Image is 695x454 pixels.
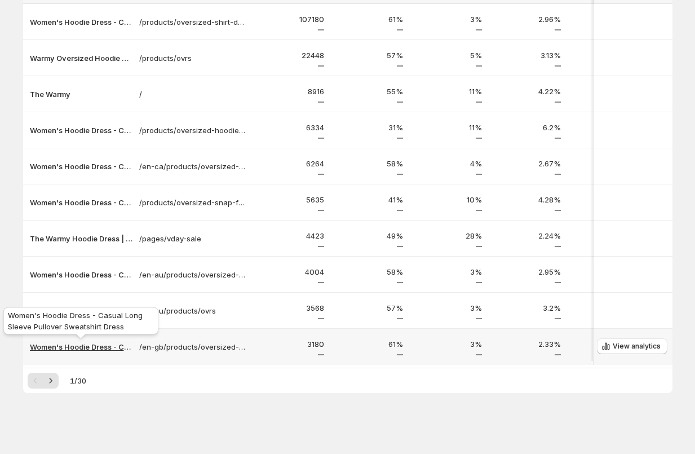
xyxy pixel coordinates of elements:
[30,341,132,352] button: Women's Hoodie Dress - Casual Long Sleeve Pullover Sweatshirt Dress
[568,302,640,314] p: 2873
[410,194,482,205] p: 10%
[331,158,403,169] p: 58%
[43,373,59,389] button: Next
[410,230,482,241] p: 28%
[568,122,640,133] p: 5722
[568,338,640,350] p: 2437
[568,86,640,97] p: 7315
[568,14,640,25] p: 79640
[331,50,403,61] p: 57%
[410,266,482,277] p: 3%
[410,158,482,169] p: 4%
[30,16,132,28] button: Women's Hoodie Dress - Casual Long Sleeve Pullover Sweatshirt Dress
[139,305,245,316] a: /en-au/products/ovrs
[489,230,561,241] p: 2.24%
[30,269,132,280] button: Women's Hoodie Dress - Casual Long Sleeve Pullover Sweatshirt Dress
[489,122,561,133] p: 6.2%
[331,122,403,133] p: 31%
[252,122,324,133] p: 6334
[410,302,482,314] p: 3%
[30,89,132,100] button: The Warmy
[489,194,561,205] p: 4.28%
[252,266,324,277] p: 4004
[331,86,403,97] p: 55%
[489,338,561,350] p: 2.33%
[139,52,245,64] a: /products/ovrs
[30,233,132,244] button: The Warmy Hoodie Dress | The Perfect Valentine’s Day Gift
[139,197,245,208] a: /products/oversized-snap-fit-hoodie
[331,230,403,241] p: 49%
[597,338,667,354] button: View analytics
[331,302,403,314] p: 57%
[410,50,482,61] p: 5%
[568,230,640,241] p: 3544
[139,89,245,100] a: /
[252,194,324,205] p: 5635
[139,233,245,244] a: /pages/vday-sale
[30,52,132,64] button: Warmy Oversized Hoodie Dress – Ultra-Soft Fleece Sweatshirt Dress for Women (Plus Size S-3XL), Co...
[489,86,561,97] p: 4.22%
[410,338,482,350] p: 3%
[410,14,482,25] p: 3%
[331,194,403,205] p: 41%
[410,86,482,97] p: 11%
[252,86,324,97] p: 8916
[489,14,561,25] p: 2.96%
[489,158,561,169] p: 2.67%
[30,161,132,172] button: Women's Hoodie Dress - Casual Long Sleeve Pullover Sweatshirt Dress
[252,158,324,169] p: 6264
[252,50,324,61] p: 22448
[331,266,403,277] p: 58%
[252,230,324,241] p: 4423
[252,302,324,314] p: 3568
[331,338,403,350] p: 61%
[568,158,640,169] p: 4785
[489,302,561,314] p: 3.2%
[568,266,640,277] p: 3099
[139,161,245,172] a: /en-ca/products/oversized-shirt-dress
[28,373,59,389] nav: Pagination
[139,269,245,280] a: /en-au/products/oversized-shirt-dress
[568,194,640,205] p: 4997
[139,341,245,352] a: /en-gb/products/oversized-shirt-dress
[568,50,640,61] p: 18852
[489,50,561,61] p: 3.13%
[613,342,661,351] span: View analytics
[252,338,324,350] p: 3180
[139,125,245,136] a: /products/oversized-hoodie-dress
[70,375,86,386] span: 1 / 30
[30,197,132,208] button: Women's Hoodie Dress - Casual Long Sleeve Pullover Sweatshirt Dress
[252,14,324,25] p: 107180
[30,125,132,136] button: Women's Hoodie Dress - Casual Long Sleeve Pullover Sweatshirt Dress
[489,266,561,277] p: 2.95%
[331,14,403,25] p: 61%
[410,122,482,133] p: 11%
[139,16,245,28] a: /products/oversized-shirt-dress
